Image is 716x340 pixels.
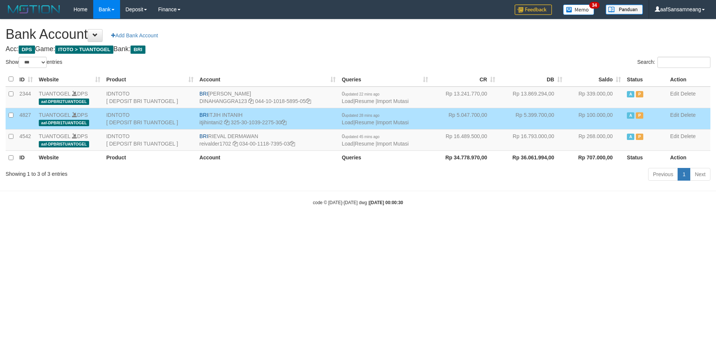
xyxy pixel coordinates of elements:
[103,129,197,150] td: IDNTOTO [ DEPOSIT BRI TUANTOGEL ]
[36,108,103,129] td: DPS
[224,119,229,125] a: Copy itjihintani2 to clipboard
[200,112,208,118] span: BRI
[636,91,643,97] span: Paused
[678,168,690,181] a: 1
[339,72,431,87] th: Queries: activate to sort column ascending
[200,119,223,125] a: itjihintani2
[624,150,667,165] th: Status
[106,29,163,42] a: Add Bank Account
[670,91,679,97] a: Edit
[342,133,379,139] span: 0
[200,98,247,104] a: DINAHANGGRA123
[39,133,70,139] a: TUANTOGEL
[36,129,103,150] td: DPS
[431,150,498,165] th: Rp 34.778.970,00
[16,150,36,165] th: ID
[681,112,695,118] a: Delete
[39,141,89,147] span: aaf-DPBRI5TUANTOGEL
[39,112,70,118] a: TUANTOGEL
[200,91,208,97] span: BRI
[281,119,286,125] a: Copy 325301039227530 to clipboard
[36,87,103,108] td: DPS
[233,141,238,147] a: Copy reivalder1702 to clipboard
[342,133,408,147] span: | |
[197,72,339,87] th: Account: activate to sort column ascending
[342,112,379,118] span: 0
[197,129,339,150] td: RIEVAL DERMAWAN 034-00-1118-7395-03
[370,200,403,205] strong: [DATE] 00:00:30
[197,150,339,165] th: Account
[197,108,339,129] td: ITJIH INTANIH 325-30-1039-2275-30
[681,133,695,139] a: Delete
[636,112,643,119] span: Paused
[36,72,103,87] th: Website: activate to sort column ascending
[342,141,353,147] a: Load
[498,150,565,165] th: Rp 36.061.994,00
[431,87,498,108] td: Rp 13.241.770,00
[498,129,565,150] td: Rp 16.793.000,00
[345,135,379,139] span: updated 45 mins ago
[197,87,339,108] td: [PERSON_NAME] 044-10-1018-5895-05
[355,141,374,147] a: Resume
[103,108,197,129] td: IDNTOTO [ DEPOSIT BRI TUANTOGEL ]
[624,72,667,87] th: Status
[637,57,710,68] label: Search:
[306,98,311,104] a: Copy 044101018589505 to clipboard
[431,129,498,150] td: Rp 16.489.500,00
[16,87,36,108] td: 2344
[39,99,89,105] span: aaf-DPBRI2TUANTOGEL
[339,150,431,165] th: Queries
[498,72,565,87] th: DB: activate to sort column ascending
[55,46,113,54] span: ITOTO > TUANTOGEL
[681,91,695,97] a: Delete
[313,200,403,205] small: code © [DATE]-[DATE] dwg |
[636,134,643,140] span: Paused
[6,57,62,68] label: Show entries
[498,87,565,108] td: Rp 13.869.294,00
[6,4,62,15] img: MOTION_logo.png
[377,119,409,125] a: Import Mutasi
[103,87,197,108] td: IDNTOTO [ DEPOSIT BRI TUANTOGEL ]
[670,112,679,118] a: Edit
[342,98,353,104] a: Load
[248,98,254,104] a: Copy DINAHANGGRA123 to clipboard
[565,87,624,108] td: Rp 339.000,00
[377,98,409,104] a: Import Mutasi
[563,4,594,15] img: Button%20Memo.svg
[39,91,70,97] a: TUANTOGEL
[589,2,599,9] span: 34
[670,133,679,139] a: Edit
[200,133,208,139] span: BRI
[657,57,710,68] input: Search:
[515,4,552,15] img: Feedback.jpg
[39,120,89,126] span: aaf-DPBRI1TUANTOGEL
[648,168,678,181] a: Previous
[342,112,408,125] span: | |
[431,108,498,129] td: Rp 5.047.700,00
[667,150,710,165] th: Action
[16,108,36,129] td: 4827
[342,91,408,104] span: | |
[627,112,634,119] span: Active
[431,72,498,87] th: CR: activate to sort column ascending
[627,134,634,140] span: Active
[19,57,47,68] select: Showentries
[565,129,624,150] td: Rp 268.000,00
[690,168,710,181] a: Next
[345,92,379,96] span: updated 22 mins ago
[6,46,710,53] h4: Acc: Game: Bank:
[16,72,36,87] th: ID: activate to sort column ascending
[131,46,145,54] span: BRI
[342,91,379,97] span: 0
[19,46,35,54] span: DPS
[6,27,710,42] h1: Bank Account
[355,98,374,104] a: Resume
[667,72,710,87] th: Action
[290,141,295,147] a: Copy 034001118739503 to clipboard
[103,72,197,87] th: Product: activate to sort column ascending
[16,129,36,150] td: 4542
[627,91,634,97] span: Active
[200,141,231,147] a: reivalder1702
[606,4,643,15] img: panduan.png
[103,150,197,165] th: Product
